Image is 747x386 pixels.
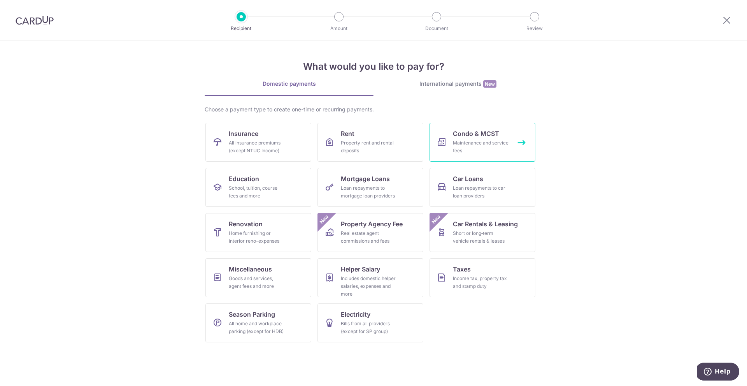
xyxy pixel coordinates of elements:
[341,184,397,200] div: Loan repayments to mortgage loan providers
[453,184,509,200] div: Loan repayments to car loan providers
[229,264,272,274] span: Miscellaneous
[453,264,471,274] span: Taxes
[205,258,311,297] a: MiscellaneousGoods and services, agent fees and more
[341,264,380,274] span: Helper Salary
[430,168,535,207] a: Car LoansLoan repayments to car loan providers
[229,229,285,245] div: Home furnishing or interior reno-expenses
[205,80,373,88] div: Domestic payments
[310,25,368,32] p: Amount
[373,80,542,88] div: International payments
[317,303,423,342] a: ElectricityBills from all providers (except for SP group)
[18,5,33,12] span: Help
[229,174,259,183] span: Education
[317,168,423,207] a: Mortgage LoansLoan repayments to mortgage loan providers
[697,363,739,382] iframe: Opens a widget where you can find more information
[317,213,423,252] a: Property Agency FeeReal estate agent commissions and feesNew
[341,174,390,183] span: Mortgage Loans
[205,60,542,74] h4: What would you like to pay for?
[318,213,331,226] span: New
[317,123,423,162] a: RentProperty rent and rental deposits
[205,168,311,207] a: EducationSchool, tuition, course fees and more
[453,229,509,245] div: Short or long‑term vehicle rentals & leases
[205,123,311,162] a: InsuranceAll insurance premiums (except NTUC Income)
[341,310,370,319] span: Electricity
[453,129,499,138] span: Condo & MCST
[212,25,270,32] p: Recipient
[229,129,258,138] span: Insurance
[430,258,535,297] a: TaxesIncome tax, property tax and stamp duty
[430,213,535,252] a: Car Rentals & LeasingShort or long‑term vehicle rentals & leasesNew
[229,310,275,319] span: Season Parking
[341,129,354,138] span: Rent
[16,16,54,25] img: CardUp
[317,258,423,297] a: Helper SalaryIncludes domestic helper salaries, expenses and more
[453,275,509,290] div: Income tax, property tax and stamp duty
[430,123,535,162] a: Condo & MCSTMaintenance and service fees
[229,139,285,155] div: All insurance premiums (except NTUC Income)
[229,219,263,229] span: Renovation
[453,139,509,155] div: Maintenance and service fees
[341,275,397,298] div: Includes domestic helper salaries, expenses and more
[229,320,285,335] div: All home and workplace parking (except for HDB)
[408,25,465,32] p: Document
[229,275,285,290] div: Goods and services, agent fees and more
[205,213,311,252] a: RenovationHome furnishing or interior reno-expenses
[506,25,563,32] p: Review
[205,303,311,342] a: Season ParkingAll home and workplace parking (except for HDB)
[430,213,443,226] span: New
[453,219,518,229] span: Car Rentals & Leasing
[341,320,397,335] div: Bills from all providers (except for SP group)
[453,174,483,183] span: Car Loans
[483,80,496,88] span: New
[341,219,403,229] span: Property Agency Fee
[205,106,542,113] div: Choose a payment type to create one-time or recurring payments.
[341,229,397,245] div: Real estate agent commissions and fees
[341,139,397,155] div: Property rent and rental deposits
[229,184,285,200] div: School, tuition, course fees and more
